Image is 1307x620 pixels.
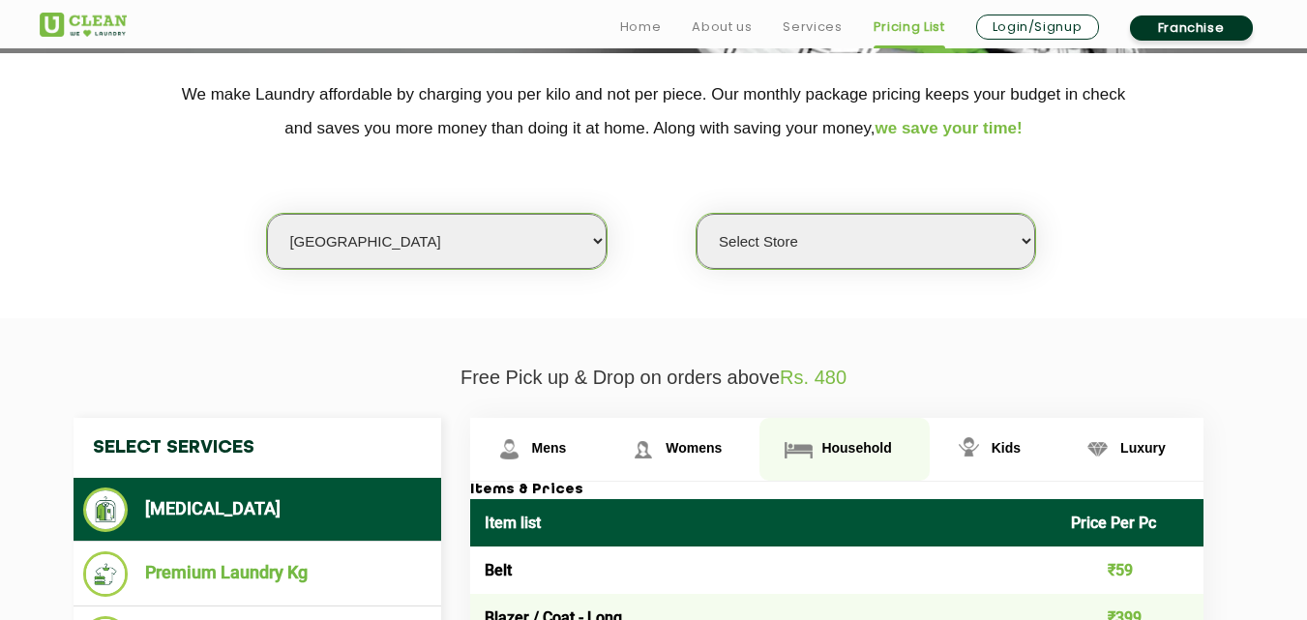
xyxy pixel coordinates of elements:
[83,487,431,532] li: [MEDICAL_DATA]
[40,13,127,37] img: UClean Laundry and Dry Cleaning
[74,418,441,478] h4: Select Services
[782,432,816,466] img: Household
[976,15,1099,40] a: Login/Signup
[470,499,1057,546] th: Item list
[620,15,662,39] a: Home
[40,77,1268,145] p: We make Laundry affordable by charging you per kilo and not per piece. Our monthly package pricin...
[666,440,722,456] span: Womens
[821,440,891,456] span: Household
[492,432,526,466] img: Mens
[780,367,847,388] span: Rs. 480
[83,551,431,597] li: Premium Laundry Kg
[952,432,986,466] img: Kids
[470,546,1057,594] td: Belt
[83,487,129,532] img: Dry Cleaning
[40,367,1268,389] p: Free Pick up & Drop on orders above
[992,440,1021,456] span: Kids
[470,482,1203,499] h3: Items & Prices
[1056,499,1203,546] th: Price Per Pc
[874,15,945,39] a: Pricing List
[1081,432,1114,466] img: Luxury
[783,15,842,39] a: Services
[532,440,567,456] span: Mens
[876,119,1023,137] span: we save your time!
[1120,440,1166,456] span: Luxury
[83,551,129,597] img: Premium Laundry Kg
[1130,15,1253,41] a: Franchise
[692,15,752,39] a: About us
[1056,546,1203,594] td: ₹59
[626,432,660,466] img: Womens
